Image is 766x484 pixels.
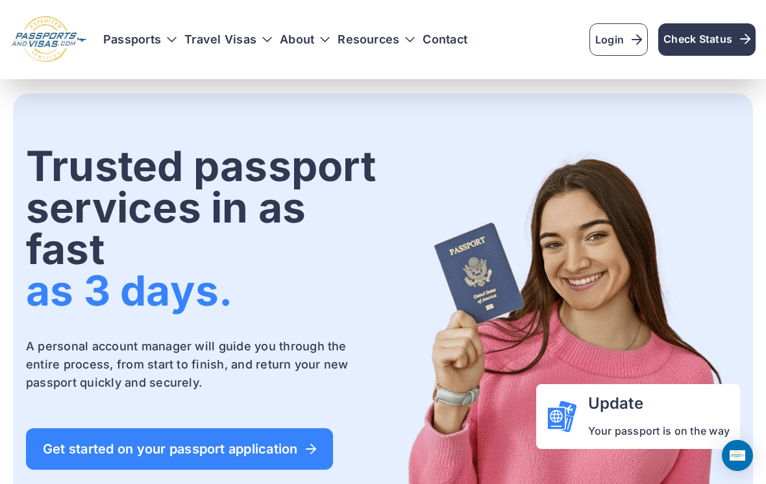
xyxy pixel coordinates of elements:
[595,32,642,47] span: Login
[423,33,467,46] a: Contact
[589,23,648,56] a: Login
[103,33,177,46] h3: Passports
[338,33,415,46] h3: Resources
[26,265,232,315] span: as 3 days.
[588,423,730,439] p: Your passport is on the way
[26,337,380,392] p: A personal account manager will guide you through the entire process, from start to finish, and r...
[280,33,314,46] a: About
[663,31,750,47] span: Check Status
[43,442,316,455] span: Get started on your passport application
[658,23,756,56] a: Check Status
[184,33,272,46] h3: Travel Visas
[26,428,333,470] a: Get started on your passport application
[26,145,380,311] h1: Trusted passport services in as fast
[722,440,753,471] div: Open Intercom Messenger
[10,16,88,64] img: Logo
[588,394,730,413] h4: Update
